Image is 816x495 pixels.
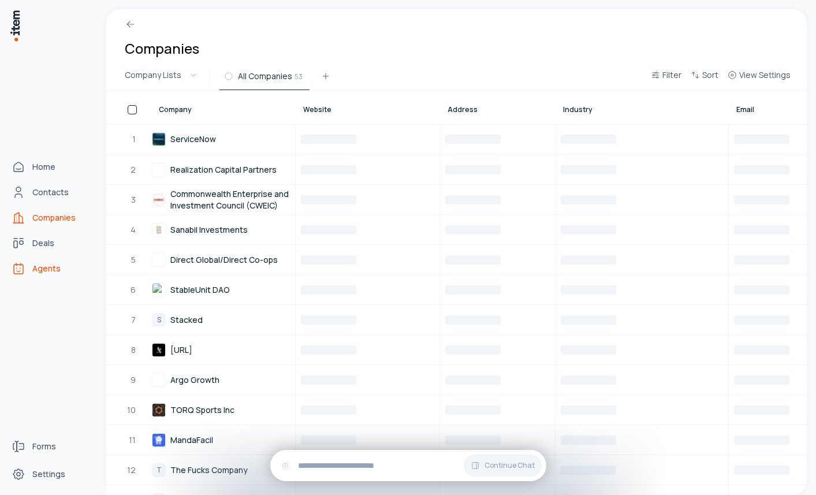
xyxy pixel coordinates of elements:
span: Contacts [32,187,69,198]
span: Settings [32,468,65,480]
img: Sanabil Investments [152,223,166,237]
a: Companies [7,206,95,229]
span: View Settings [739,69,791,81]
span: Website [303,105,331,114]
a: TThe Fucks Company [152,456,295,484]
span: Companies [32,212,76,224]
button: Filter [646,68,686,89]
button: Continue Chat [464,455,542,477]
img: TORQ Sports Inc [152,403,166,417]
img: ServiceNow [152,132,166,146]
th: Website [296,91,440,124]
a: ServiceNow [152,125,295,154]
span: Company [159,105,192,114]
img: Argo Growth [152,373,166,387]
button: Sort [686,68,723,89]
span: Industry [563,105,593,114]
a: Home [7,155,95,178]
a: deals [7,232,95,255]
img: Item Brain Logo [9,9,21,42]
span: 4 [131,224,137,236]
span: Sort [702,69,718,81]
a: StableUnit DAO [152,276,295,304]
div: S [152,313,166,327]
div: T [152,463,166,477]
th: Address [440,91,556,124]
span: All Companies [238,70,292,82]
span: 6 [131,284,137,296]
a: Contacts [7,181,95,204]
a: [URL] [152,336,295,364]
img: Realization Capital Partners [152,163,166,177]
img: MandaFacil [152,433,166,447]
a: Direct Global/Direct Co-ops [152,245,295,274]
a: Realization Capital Partners [152,155,295,184]
span: Deals [32,237,54,249]
th: Industry [556,91,729,124]
a: TORQ Sports Inc [152,396,295,424]
span: 2 [131,164,137,176]
span: 1 [132,133,137,145]
span: Filter [662,69,681,81]
img: Direct Global/Direct Co-ops [152,253,166,267]
span: 3 [131,194,137,206]
span: Home [32,161,55,173]
span: Forms [32,441,56,452]
a: Agents [7,257,95,280]
span: Agents [32,263,61,274]
a: Argo Growth [152,366,295,394]
a: Forms [7,435,95,458]
a: Commonwealth Enterprise and Investment Council (CWEIC) [152,185,295,214]
h1: Companies [125,39,199,58]
span: 11 [129,434,137,446]
span: 9 [131,374,137,386]
span: Email [736,105,754,114]
span: Address [448,105,478,114]
span: 5 [131,254,137,266]
a: Sanabil Investments [152,215,295,244]
img: StableUnit DAO [152,283,166,297]
span: Continue Chat [485,461,535,470]
a: Settings [7,463,95,486]
span: 8 [131,344,137,356]
a: SStacked [152,306,295,334]
img: Kisht.AI [152,343,166,357]
span: 7 [131,314,137,326]
span: 12 [127,464,137,476]
span: 53 [295,71,303,81]
div: Continue Chat [270,450,546,481]
img: Commonwealth Enterprise and Investment Council (CWEIC) [152,193,166,207]
button: View Settings [723,68,795,89]
a: MandaFacil [152,426,295,454]
span: 10 [127,404,137,416]
button: All Companies53 [219,69,310,90]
